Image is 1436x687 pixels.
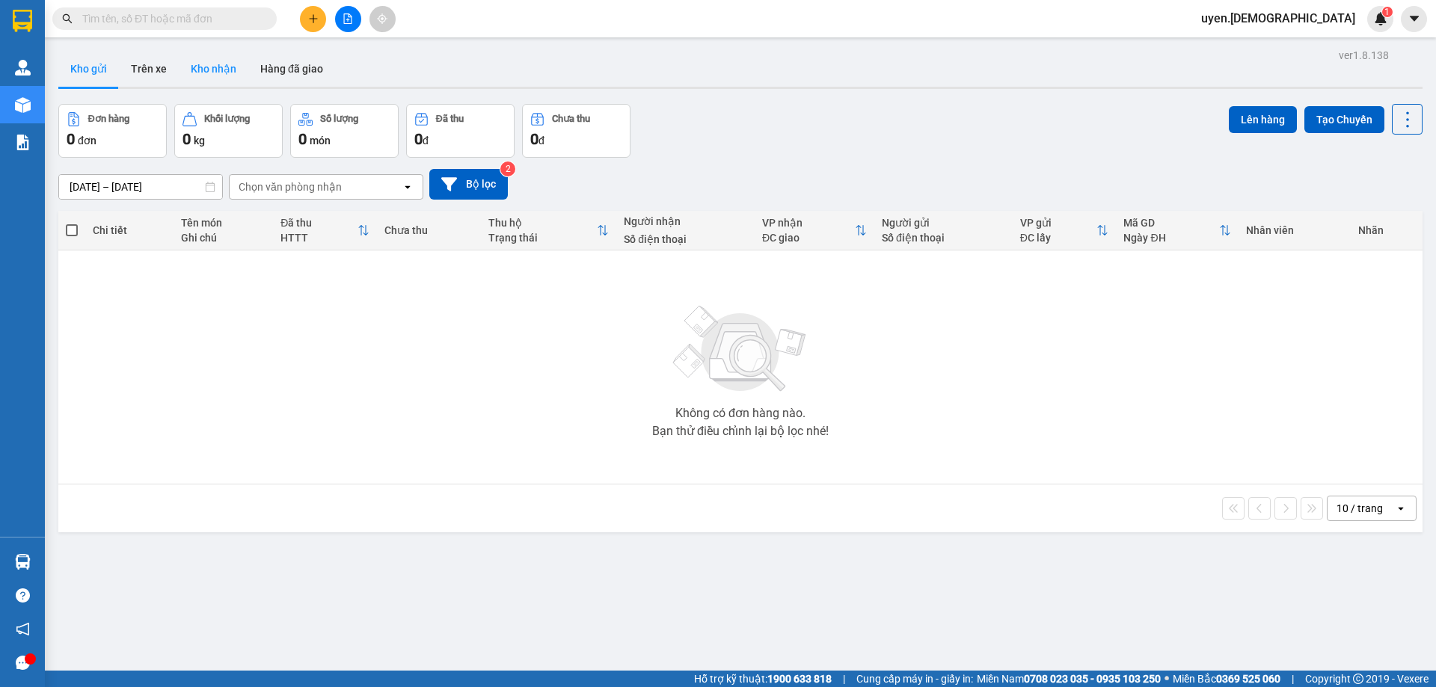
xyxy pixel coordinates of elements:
[856,671,973,687] span: Cung cấp máy in - giấy in:
[1123,232,1219,244] div: Ngày ĐH
[16,656,30,670] span: message
[88,114,129,124] div: Đơn hàng
[273,211,377,250] th: Toggle SortBy
[310,135,331,147] span: món
[377,13,387,24] span: aim
[481,211,616,250] th: Toggle SortBy
[15,60,31,76] img: warehouse-icon
[204,114,250,124] div: Khối lượng
[552,114,590,124] div: Chưa thu
[15,135,31,150] img: solution-icon
[500,161,515,176] sup: 2
[1013,211,1117,250] th: Toggle SortBy
[1304,106,1384,133] button: Tạo Chuyến
[59,175,222,199] input: Select a date range.
[15,554,31,570] img: warehouse-icon
[1165,676,1169,682] span: ⚪️
[1246,224,1343,236] div: Nhân viên
[174,104,283,158] button: Khối lượng0kg
[538,135,544,147] span: đ
[62,13,73,24] span: search
[1395,502,1407,514] svg: open
[1020,232,1097,244] div: ĐC lấy
[755,211,874,250] th: Toggle SortBy
[58,51,119,87] button: Kho gửi
[290,104,399,158] button: Số lượng0món
[298,130,307,148] span: 0
[694,671,832,687] span: Hỗ trợ kỹ thuật:
[406,104,515,158] button: Đã thu0đ
[384,224,473,236] div: Chưa thu
[429,169,508,200] button: Bộ lọc
[624,215,747,227] div: Người nhận
[488,232,597,244] div: Trạng thái
[1189,9,1367,28] span: uyen.[DEMOGRAPHIC_DATA]
[624,233,747,245] div: Số điện thoại
[530,130,538,148] span: 0
[93,224,165,236] div: Chi tiết
[280,232,358,244] div: HTTT
[762,232,855,244] div: ĐC giao
[181,232,266,244] div: Ghi chú
[369,6,396,32] button: aim
[436,114,464,124] div: Đã thu
[666,297,815,401] img: svg+xml;base64,PHN2ZyBjbGFzcz0ibGlzdC1wbHVnX19zdmciIHhtbG5zPSJodHRwOi8vd3d3LnczLm9yZy8yMDAwL3N2Zy...
[343,13,353,24] span: file-add
[13,10,32,32] img: logo-vxr
[82,10,259,27] input: Tìm tên, số ĐT hoặc mã đơn
[320,114,358,124] div: Số lượng
[1173,671,1280,687] span: Miền Bắc
[1337,501,1383,516] div: 10 / trang
[762,217,855,229] div: VP nhận
[767,673,832,685] strong: 1900 633 818
[882,217,1005,229] div: Người gửi
[15,97,31,113] img: warehouse-icon
[1374,12,1387,25] img: icon-new-feature
[179,51,248,87] button: Kho nhận
[1408,12,1421,25] span: caret-down
[843,671,845,687] span: |
[1216,673,1280,685] strong: 0369 525 060
[1123,217,1219,229] div: Mã GD
[1020,217,1097,229] div: VP gửi
[1401,6,1427,32] button: caret-down
[1382,7,1393,17] sup: 1
[1024,673,1161,685] strong: 0708 023 035 - 0935 103 250
[194,135,205,147] span: kg
[181,217,266,229] div: Tên món
[1384,7,1390,17] span: 1
[182,130,191,148] span: 0
[335,6,361,32] button: file-add
[280,217,358,229] div: Đã thu
[522,104,630,158] button: Chưa thu0đ
[1116,211,1239,250] th: Toggle SortBy
[402,181,414,193] svg: open
[1292,671,1294,687] span: |
[488,217,597,229] div: Thu hộ
[1358,224,1415,236] div: Nhãn
[675,407,806,419] div: Không có đơn hàng nào.
[1229,106,1297,133] button: Lên hàng
[308,13,319,24] span: plus
[300,6,326,32] button: plus
[882,232,1005,244] div: Số điện thoại
[248,51,335,87] button: Hàng đã giao
[16,588,30,603] span: question-circle
[78,135,96,147] span: đơn
[119,51,179,87] button: Trên xe
[414,130,423,148] span: 0
[67,130,75,148] span: 0
[16,622,30,636] span: notification
[1339,47,1389,64] div: ver 1.8.138
[423,135,429,147] span: đ
[652,425,829,437] div: Bạn thử điều chỉnh lại bộ lọc nhé!
[239,179,342,194] div: Chọn văn phòng nhận
[977,671,1161,687] span: Miền Nam
[58,104,167,158] button: Đơn hàng0đơn
[1353,674,1363,684] span: copyright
